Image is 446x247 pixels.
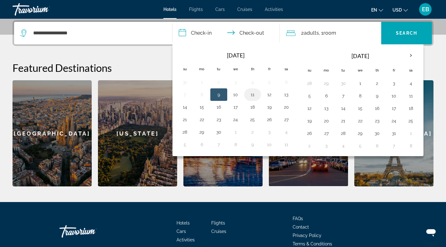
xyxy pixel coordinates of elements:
[389,129,399,138] button: Day 31
[231,103,241,111] button: Day 17
[389,104,399,113] button: Day 17
[98,80,177,186] a: [US_STATE]
[293,216,303,221] a: FAQs
[180,128,190,136] button: Day 28
[264,90,274,99] button: Day 12
[177,237,195,242] a: Activities
[237,7,252,12] a: Cruises
[372,129,382,138] button: Day 30
[392,7,402,12] span: USD
[321,129,331,138] button: Day 27
[305,79,315,88] button: Day 28
[422,6,429,12] span: EB
[248,78,258,86] button: Day 4
[402,48,419,63] button: Next month
[421,222,441,242] iframe: Bouton de lancement de la fenêtre de messagerie
[305,141,315,150] button: Day 2
[338,141,348,150] button: Day 4
[318,48,402,63] th: [DATE]
[389,116,399,125] button: Day 24
[231,128,241,136] button: Day 1
[392,5,408,14] button: Change currency
[13,62,433,74] h2: Featured Destinations
[338,129,348,138] button: Day 28
[372,104,382,113] button: Day 16
[305,91,315,100] button: Day 5
[389,79,399,88] button: Day 3
[231,78,241,86] button: Day 3
[355,141,365,150] button: Day 5
[264,140,274,149] button: Day 10
[293,225,309,230] a: Contact
[172,22,280,44] button: Check in and out dates
[406,79,416,88] button: Day 4
[321,141,331,150] button: Day 3
[197,140,207,149] button: Day 6
[197,115,207,124] button: Day 22
[396,31,417,36] span: Search
[214,78,224,86] button: Day 2
[177,229,186,234] a: Cars
[13,80,92,186] a: [GEOGRAPHIC_DATA]
[417,3,433,16] button: User Menu
[248,115,258,124] button: Day 25
[265,7,283,12] a: Activities
[323,30,336,36] span: Room
[304,30,319,36] span: Adults
[248,90,258,99] button: Day 11
[355,91,365,100] button: Day 8
[215,7,225,12] a: Cars
[406,141,416,150] button: Day 8
[406,104,416,113] button: Day 18
[214,103,224,111] button: Day 16
[355,129,365,138] button: Day 29
[211,229,226,234] a: Cruises
[231,90,241,99] button: Day 10
[59,222,122,241] a: Travorium
[305,104,315,113] button: Day 12
[281,78,291,86] button: Day 6
[248,128,258,136] button: Day 2
[248,140,258,149] button: Day 9
[406,91,416,100] button: Day 11
[264,103,274,111] button: Day 19
[231,140,241,149] button: Day 8
[355,116,365,125] button: Day 22
[264,78,274,86] button: Day 5
[321,91,331,100] button: Day 6
[338,104,348,113] button: Day 14
[264,115,274,124] button: Day 26
[293,233,321,238] a: Privacy Policy
[163,7,177,12] span: Hotels
[280,22,381,44] button: Travelers: 2 adults, 0 children
[14,22,432,44] div: Search widget
[321,116,331,125] button: Day 20
[389,91,399,100] button: Day 10
[211,220,225,225] a: Flights
[321,79,331,88] button: Day 29
[301,29,319,37] span: 2
[214,140,224,149] button: Day 7
[293,241,332,246] span: Terms & Conditions
[197,78,207,86] button: Day 1
[338,116,348,125] button: Day 21
[372,79,382,88] button: Day 2
[305,116,315,125] button: Day 19
[281,90,291,99] button: Day 13
[371,5,383,14] button: Change language
[338,91,348,100] button: Day 7
[189,7,203,12] a: Flights
[180,115,190,124] button: Day 21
